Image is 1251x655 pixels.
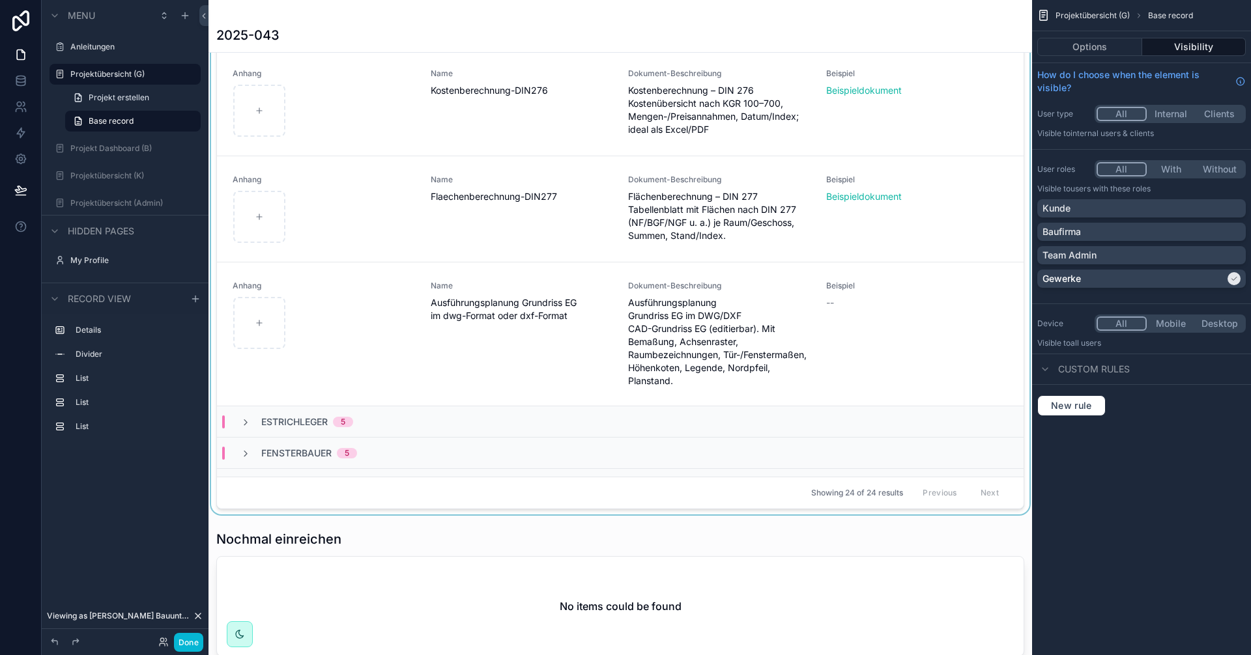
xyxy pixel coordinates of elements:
[76,421,195,432] label: List
[1046,400,1097,411] span: New rule
[1037,68,1246,94] a: How do I choose when the element is visible?
[1042,202,1071,215] p: Kunde
[811,488,903,498] span: Showing 24 of 24 results
[76,349,195,359] label: Divider
[341,417,345,427] div: 5
[1037,184,1246,194] p: Visible to
[1037,338,1246,348] p: Visible to
[70,255,198,266] label: My Profile
[65,111,201,132] a: Base record
[47,611,193,621] span: Viewing as [PERSON_NAME] Bauunternehmen GmbH
[1037,164,1089,174] label: User roles
[1097,107,1147,121] button: All
[42,314,208,450] div: scrollable content
[1195,162,1244,176] button: Without
[68,9,95,22] span: Menu
[1195,316,1244,331] button: Desktop
[1071,184,1151,193] span: Users with these roles
[70,69,193,79] label: Projektübersicht (G)
[89,116,134,126] span: Base record
[65,87,201,108] a: Projekt erstellen
[1037,68,1230,94] span: How do I choose when the element is visible?
[1148,10,1193,21] span: Base record
[1071,338,1101,348] span: all users
[216,26,280,44] h1: 2025-043
[1037,38,1142,56] button: Options
[1195,107,1244,121] button: Clients
[1037,395,1106,416] button: New rule
[70,171,198,181] label: Projektübersicht (K)
[345,448,349,458] div: 5
[1042,272,1081,285] p: Gewerke
[1037,128,1246,139] p: Visible to
[76,373,195,383] label: List
[1147,162,1196,176] button: With
[1147,316,1196,331] button: Mobile
[70,198,198,208] label: Projektübersicht (Admin)
[89,92,149,103] span: Projekt erstellen
[1071,128,1154,138] span: Internal users & clients
[1037,318,1089,329] label: Device
[261,447,332,460] span: Fensterbauer
[174,633,203,652] button: Done
[1058,363,1130,376] span: Custom rules
[68,225,134,238] span: Hidden pages
[1142,38,1246,56] button: Visibility
[68,292,131,305] span: Record view
[76,397,195,408] label: List
[1097,316,1147,331] button: All
[70,42,198,52] label: Anleitungen
[1042,225,1081,238] p: Baufirma
[1097,162,1147,176] button: All
[76,325,195,335] label: Details
[1042,249,1097,262] p: Team Admin
[70,143,198,154] label: Projekt Dashboard (B)
[1147,107,1196,121] button: Internal
[1037,109,1089,119] label: User type
[261,415,328,428] span: Estrichleger
[1056,10,1130,21] span: Projektübersicht (G)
